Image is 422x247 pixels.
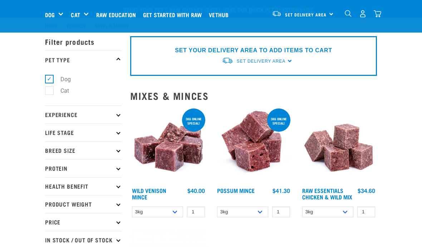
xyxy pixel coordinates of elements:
[357,207,375,218] input: 1
[187,207,205,218] input: 1
[267,113,290,129] div: 3kg online special!
[45,141,122,159] p: Breed Size
[45,195,122,213] p: Product Weight
[237,59,285,64] span: Set Delivery Area
[273,187,290,194] div: $41.30
[272,10,281,17] img: van-moving.png
[222,57,233,64] img: van-moving.png
[130,90,377,101] h2: Mixes & Minces
[215,107,292,184] img: 1102 Possum Mince 01
[175,46,332,55] p: SET YOUR DELIVERY AREA TO ADD ITEMS TO CART
[374,10,381,18] img: home-icon@2x.png
[217,189,255,192] a: Possum Mince
[45,50,122,68] p: Pet Type
[45,177,122,195] p: Health Benefit
[187,187,205,194] div: $40.00
[49,75,74,84] label: Dog
[302,189,352,198] a: Raw Essentials Chicken & Wild Mix
[45,159,122,177] p: Protein
[49,86,72,95] label: Cat
[94,0,141,29] a: Raw Education
[358,187,375,194] div: $34.60
[45,33,122,50] p: Filter products
[182,113,205,129] div: 3kg online special!
[45,10,55,19] a: Dog
[132,189,166,198] a: Wild Venison Mince
[45,213,122,231] p: Price
[130,107,207,184] img: Pile Of Cubed Wild Venison Mince For Pets
[359,10,367,18] img: user.png
[45,106,122,124] p: Experience
[285,13,327,16] span: Set Delivery Area
[272,207,290,218] input: 1
[71,10,80,19] a: Cat
[207,0,234,29] a: Vethub
[45,124,122,141] p: Life Stage
[300,107,377,184] img: Pile Of Cubed Chicken Wild Meat Mix
[141,0,207,29] a: Get started with Raw
[345,10,352,17] img: home-icon-1@2x.png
